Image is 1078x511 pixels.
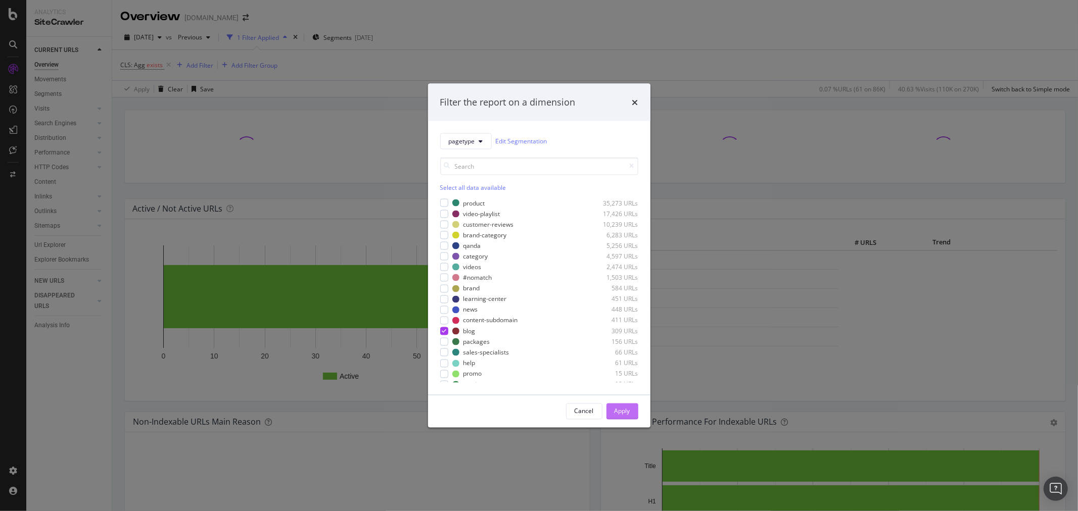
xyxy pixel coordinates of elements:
[463,210,500,218] div: video-playlist
[589,295,638,303] div: 451 URLs
[589,316,638,325] div: 411 URLs
[463,295,507,303] div: learning-center
[440,183,638,191] div: Select all data available
[463,348,509,356] div: sales-specialists
[440,157,638,175] input: Search
[449,137,475,145] span: pagetype
[589,284,638,293] div: 584 URLs
[463,359,476,368] div: help
[566,403,602,419] button: Cancel
[496,136,547,146] a: Edit Segmentation
[589,348,638,356] div: 66 URLs
[463,241,481,250] div: qanda
[589,380,638,389] div: 12 URLs
[589,231,638,239] div: 6,283 URLs
[589,327,638,335] div: 309 URLs
[589,252,638,261] div: 4,597 URLs
[463,327,476,335] div: blog
[589,359,638,368] div: 61 URLs
[463,263,482,271] div: videos
[1044,477,1068,501] div: Open Intercom Messenger
[615,407,630,416] div: Apply
[463,252,488,261] div: category
[589,198,638,207] div: 35,273 URLs
[428,84,650,428] div: modal
[589,370,638,378] div: 15 URLs
[463,220,514,229] div: customer-reviews
[589,210,638,218] div: 17,426 URLs
[589,273,638,282] div: 1,503 URLs
[463,380,487,389] div: services
[589,220,638,229] div: 10,239 URLs
[589,337,638,346] div: 156 URLs
[440,133,492,149] button: pagetype
[589,305,638,314] div: 448 URLs
[632,96,638,109] div: times
[575,407,594,416] div: Cancel
[463,273,492,282] div: #nomatch
[463,316,518,325] div: content-subdomain
[463,198,485,207] div: product
[606,403,638,419] button: Apply
[463,305,478,314] div: news
[589,241,638,250] div: 5,256 URLs
[463,337,490,346] div: packages
[463,231,507,239] div: brand-category
[440,96,576,109] div: Filter the report on a dimension
[589,263,638,271] div: 2,474 URLs
[463,370,482,378] div: promo
[463,284,480,293] div: brand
